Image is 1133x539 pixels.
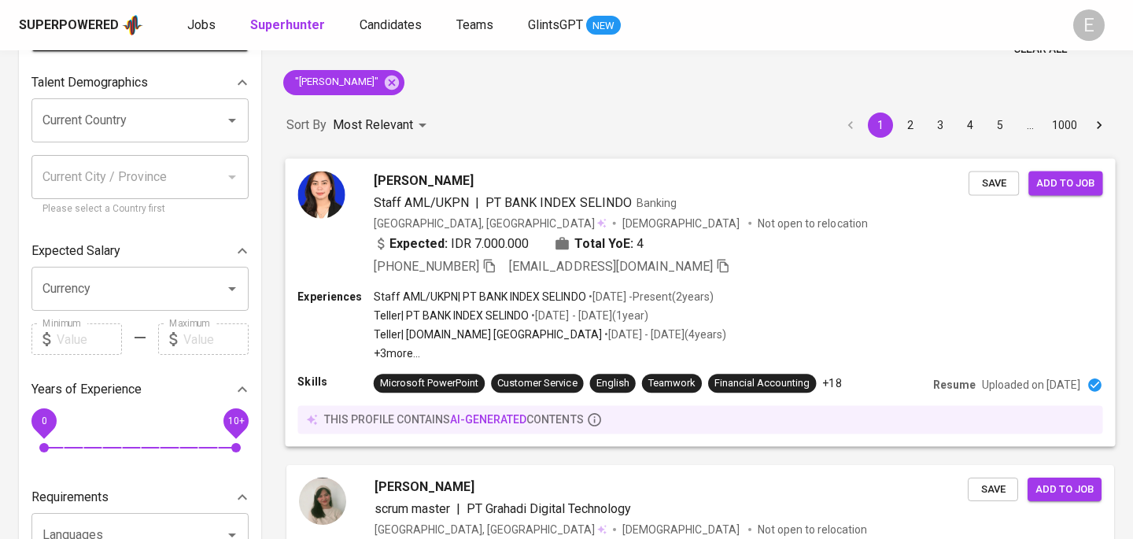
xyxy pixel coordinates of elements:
[596,376,629,391] div: English
[333,111,432,140] div: Most Relevant
[928,113,953,138] button: Go to page 3
[822,375,841,391] p: +18
[286,159,1114,446] a: [PERSON_NAME]Staff AML/UKPN|PT BANK INDEX SELINDOBanking[GEOGRAPHIC_DATA], [GEOGRAPHIC_DATA][DEMO...
[758,215,867,231] p: Not open to relocation
[250,16,328,35] a: Superhunter
[976,174,1011,192] span: Save
[485,194,632,209] span: PT BANK INDEX SELINDO
[31,374,249,405] div: Years of Experience
[1047,113,1082,138] button: Go to page 1000
[758,522,867,537] p: Not open to relocation
[187,17,216,32] span: Jobs
[374,327,602,342] p: Teller | [DOMAIN_NAME] [GEOGRAPHIC_DATA]
[456,16,496,35] a: Teams
[1017,117,1043,133] div: …
[31,235,249,267] div: Expected Salary
[1087,113,1112,138] button: Go to next page
[333,116,413,135] p: Most Relevant
[622,522,742,537] span: [DEMOGRAPHIC_DATA]
[987,113,1013,138] button: Go to page 5
[250,17,325,32] b: Superhunter
[31,380,142,399] p: Years of Experience
[375,501,450,516] span: scrum master
[836,113,1114,138] nav: pagination navigation
[31,67,249,98] div: Talent Demographics
[57,323,122,355] input: Value
[31,488,109,507] p: Requirements
[221,278,243,300] button: Open
[187,16,219,35] a: Jobs
[528,16,621,35] a: GlintsGPT NEW
[714,376,810,391] div: Financial Accounting
[586,18,621,34] span: NEW
[360,16,425,35] a: Candidates
[374,345,726,361] p: +3 more ...
[19,13,143,37] a: Superpoweredapp logo
[574,234,633,253] b: Total YoE:
[380,376,478,391] div: Microsoft PowerPoint
[467,501,631,516] span: PT Grahadi Digital Technology
[41,415,46,426] span: 0
[31,73,148,92] p: Talent Demographics
[1035,481,1094,499] span: Add to job
[297,374,373,389] p: Skills
[19,17,119,35] div: Superpowered
[42,201,238,217] p: Please select a Country first
[976,481,1010,499] span: Save
[283,70,404,95] div: "[PERSON_NAME]"
[389,234,448,253] b: Expected:
[374,194,469,209] span: Staff AML/UKPN
[648,376,696,391] div: Teamwork
[586,288,714,304] p: • [DATE] - Present ( 2 years )
[456,17,493,32] span: Teams
[637,234,644,253] span: 4
[982,377,1080,393] p: Uploaded on [DATE]
[374,171,474,190] span: [PERSON_NAME]
[958,113,983,138] button: Go to page 4
[374,258,479,273] span: [PHONE_NUMBER]
[375,522,607,537] div: [GEOGRAPHIC_DATA], [GEOGRAPHIC_DATA]
[374,308,530,323] p: Teller | PT BANK INDEX SELINDO
[299,478,346,525] img: 8a49b2ad0e092b660fcf2864f262d3b8.jpg
[360,17,422,32] span: Candidates
[898,113,923,138] button: Go to page 2
[1073,9,1105,41] div: E
[456,500,460,519] span: |
[1036,174,1094,192] span: Add to job
[450,413,526,426] span: AI-generated
[528,17,583,32] span: GlintsGPT
[31,482,249,513] div: Requirements
[221,109,243,131] button: Open
[227,415,244,426] span: 10+
[286,116,327,135] p: Sort By
[509,258,713,273] span: [EMAIL_ADDRESS][DOMAIN_NAME]
[529,308,648,323] p: • [DATE] - [DATE] ( 1 year )
[933,377,976,393] p: Resume
[324,412,584,427] p: this profile contains contents
[122,13,143,37] img: app logo
[497,376,577,391] div: Customer Service
[374,215,607,231] div: [GEOGRAPHIC_DATA], [GEOGRAPHIC_DATA]
[868,113,893,138] button: page 1
[297,171,345,218] img: 71b571a38f22f34b1fd3f9334b62aba1.jpeg
[622,215,742,231] span: [DEMOGRAPHIC_DATA]
[475,193,479,212] span: |
[602,327,726,342] p: • [DATE] - [DATE] ( 4 years )
[1028,171,1102,195] button: Add to job
[375,478,474,497] span: [PERSON_NAME]
[31,242,120,260] p: Expected Salary
[374,234,530,253] div: IDR 7.000.000
[969,171,1019,195] button: Save
[968,478,1018,502] button: Save
[637,196,677,209] span: Banking
[283,75,388,90] span: "[PERSON_NAME]"
[1028,478,1102,502] button: Add to job
[183,323,249,355] input: Value
[297,288,373,304] p: Experiences
[374,288,586,304] p: Staff AML/UKPN | PT BANK INDEX SELINDO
